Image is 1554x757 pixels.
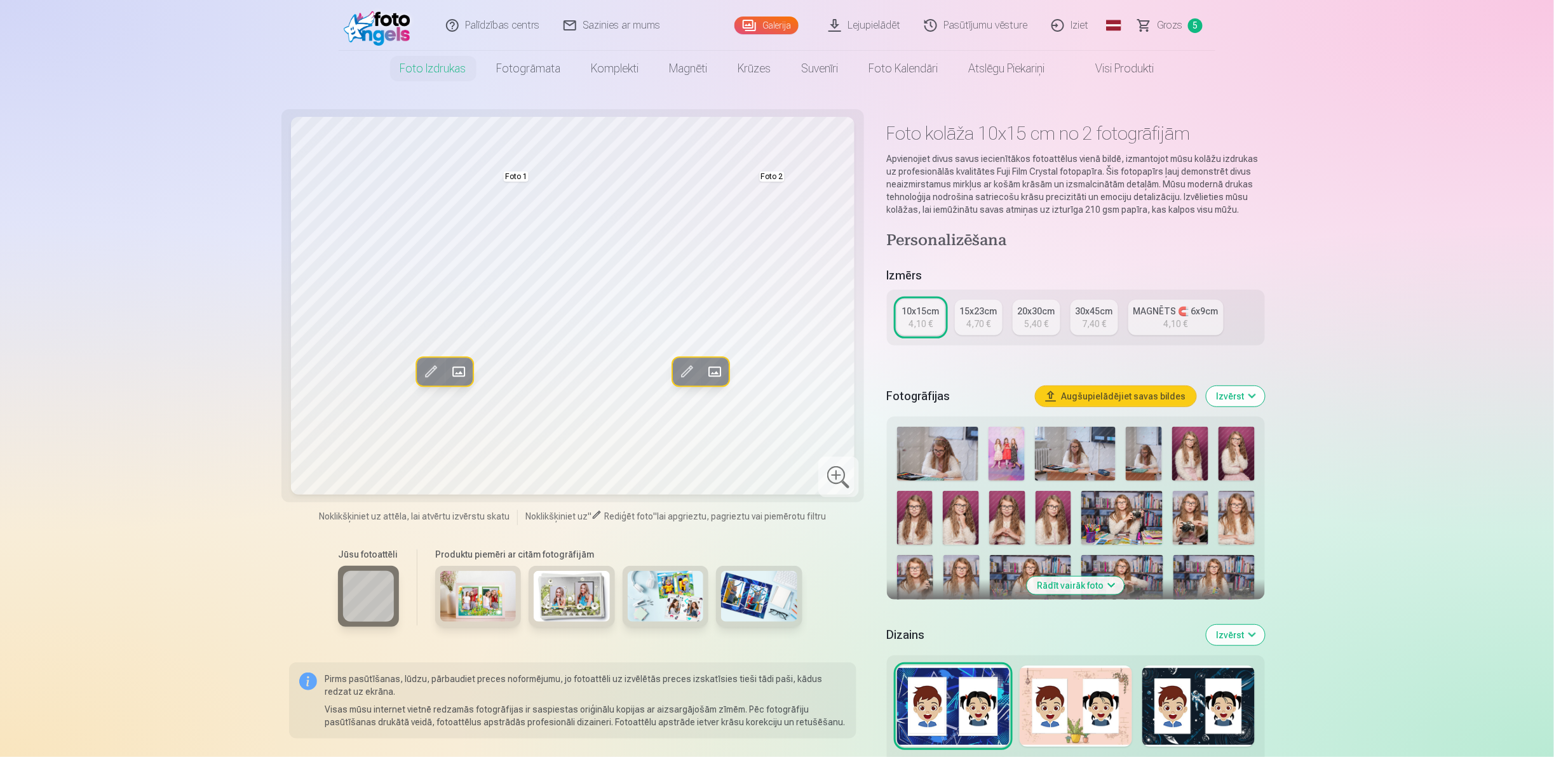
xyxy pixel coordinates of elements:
a: Visi produkti [1060,51,1170,86]
span: Noklikšķiniet uz attēla, lai atvērtu izvērstu skatu [319,510,510,523]
span: Grozs [1157,18,1183,33]
span: " [588,511,591,521]
h1: Foto kolāža 10x15 cm no 2 fotogrāfijām [887,122,1265,145]
button: Rādīt vairāk foto [1027,577,1125,594]
a: 30x45cm7,40 € [1071,300,1118,335]
a: Galerija [734,17,799,34]
span: " [653,511,657,521]
a: Suvenīri [787,51,854,86]
h5: Dizains [887,626,1196,644]
a: Komplekti [576,51,654,86]
p: Apvienojiet divus savus iecienītākos fotoattēlus vienā bildē, izmantojot mūsu kolāžu izdrukas uz ... [887,152,1265,216]
p: Visas mūsu internet vietnē redzamās fotogrāfijas ir saspiestas oriģinālu kopijas ar aizsargājošām... [325,703,846,728]
a: 10x15cm4,10 € [897,300,945,335]
h4: Personalizēšana [887,231,1265,251]
span: lai apgrieztu, pagrieztu vai piemērotu filtru [657,511,826,521]
h5: Izmērs [887,267,1265,285]
div: 7,40 € [1082,318,1106,330]
button: Izvērst [1206,625,1265,645]
span: Noklikšķiniet uz [525,511,588,521]
a: Magnēti [654,51,723,86]
a: Krūzes [723,51,787,86]
button: Izvērst [1206,386,1265,406]
a: Atslēgu piekariņi [954,51,1060,86]
div: 5,40 € [1024,318,1048,330]
div: 4,70 € [966,318,990,330]
a: Fotogrāmata [482,51,576,86]
h6: Produktu piemēri ar citām fotogrāfijām [430,548,807,561]
div: 15x23cm [960,305,997,318]
p: Pirms pasūtīšanas, lūdzu, pārbaudiet preces noformējumu, jo fotoattēli uz izvēlētās preces izskat... [325,673,846,698]
a: Foto kalendāri [854,51,954,86]
div: 30x45cm [1076,305,1113,318]
a: 15x23cm4,70 € [955,300,1003,335]
div: MAGNĒTS 🧲 6x9cm [1133,305,1219,318]
h6: Jūsu fotoattēli [338,548,399,561]
a: Foto izdrukas [385,51,482,86]
img: /fa1 [344,5,417,46]
h5: Fotogrāfijas [887,387,1025,405]
div: 20x30cm [1018,305,1055,318]
span: 5 [1188,18,1203,33]
div: 4,10 € [1164,318,1188,330]
span: Rediģēt foto [604,511,653,521]
div: 10x15cm [902,305,940,318]
a: MAGNĒTS 🧲 6x9cm4,10 € [1128,300,1224,335]
div: 4,10 € [909,318,933,330]
button: Augšupielādējiet savas bildes [1036,386,1196,406]
a: 20x30cm5,40 € [1013,300,1060,335]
